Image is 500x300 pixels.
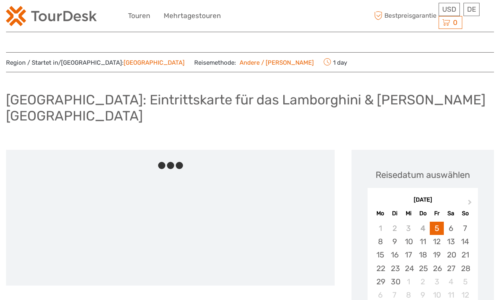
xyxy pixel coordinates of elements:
[388,262,402,275] div: Choose Dienstag, 23. September 2025
[444,275,458,288] div: Choose Samstag, 4. Oktober 2025
[6,59,185,67] span: Region / Startet in/[GEOGRAPHIC_DATA]:
[373,262,387,275] div: Choose Montag, 22. September 2025
[416,248,430,261] div: Choose Donnerstag, 18. September 2025
[444,248,458,261] div: Choose Samstag, 20. September 2025
[416,262,430,275] div: Choose Donnerstag, 25. September 2025
[416,208,430,219] div: Do
[128,10,150,22] a: Touren
[458,262,472,275] div: Choose Sonntag, 28. September 2025
[372,9,437,22] span: Bestpreisgarantie
[458,275,472,288] div: Choose Sonntag, 5. Oktober 2025
[458,208,472,219] div: So
[458,248,472,261] div: Choose Sonntag, 21. September 2025
[373,208,387,219] div: Mo
[373,222,387,235] div: Not available Montag, 1. September 2025
[402,222,416,235] div: Not available Mittwoch, 3. September 2025
[402,275,416,288] div: Choose Mittwoch, 1. Oktober 2025
[194,57,314,68] span: Reisemethode:
[6,6,97,26] img: 2254-3441b4b5-4e5f-4d00-b396-31f1d84a6ebf_logo_small.png
[416,275,430,288] div: Choose Donnerstag, 2. Oktober 2025
[458,222,472,235] div: Choose Sonntag, 7. September 2025
[444,262,458,275] div: Choose Samstag, 27. September 2025
[430,235,444,248] div: Choose Freitag, 12. September 2025
[402,208,416,219] div: Mi
[452,18,459,27] span: 0
[373,235,387,248] div: Choose Montag, 8. September 2025
[373,275,387,288] div: Choose Montag, 29. September 2025
[388,222,402,235] div: Not available Dienstag, 2. September 2025
[430,208,444,219] div: Fr
[444,222,458,235] div: Choose Samstag, 6. September 2025
[463,3,480,16] div: DE
[444,208,458,219] div: Sa
[368,196,478,204] div: [DATE]
[430,248,444,261] div: Choose Freitag, 19. September 2025
[402,262,416,275] div: Choose Mittwoch, 24. September 2025
[402,235,416,248] div: Choose Mittwoch, 10. September 2025
[373,248,387,261] div: Choose Montag, 15. September 2025
[124,59,185,66] a: [GEOGRAPHIC_DATA]
[442,5,456,13] span: USD
[323,57,347,68] span: 1 day
[388,208,402,219] div: Di
[416,235,430,248] div: Choose Donnerstag, 11. September 2025
[444,235,458,248] div: Choose Samstag, 13. September 2025
[388,275,402,288] div: Choose Dienstag, 30. September 2025
[430,275,444,288] div: Choose Freitag, 3. Oktober 2025
[458,235,472,248] div: Choose Sonntag, 14. September 2025
[402,248,416,261] div: Choose Mittwoch, 17. September 2025
[376,169,470,181] div: Reisedatum auswählen
[430,262,444,275] div: Choose Freitag, 26. September 2025
[164,10,221,22] a: Mehrtagestouren
[6,92,494,124] h1: [GEOGRAPHIC_DATA]: Eintrittskarte für das Lamborghini & [PERSON_NAME][GEOGRAPHIC_DATA]
[388,248,402,261] div: Choose Dienstag, 16. September 2025
[388,235,402,248] div: Choose Dienstag, 9. September 2025
[430,222,444,235] div: Choose Freitag, 5. September 2025
[464,198,477,211] button: Next Month
[236,59,314,66] a: Andere / [PERSON_NAME]
[416,222,430,235] div: Not available Donnerstag, 4. September 2025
